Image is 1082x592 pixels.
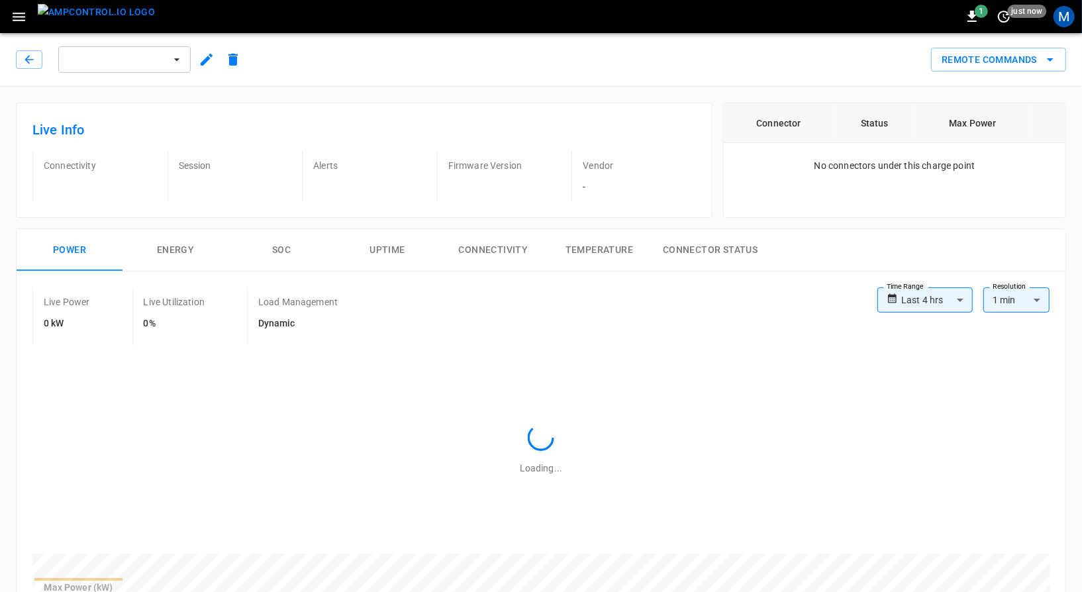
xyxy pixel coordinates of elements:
[1008,5,1047,18] span: just now
[901,287,973,313] div: Last 4 hrs
[448,159,562,172] p: Firmware Version
[931,48,1066,72] button: Remote Commands
[179,159,292,172] p: Session
[916,103,1030,143] th: Max Power
[652,229,768,271] button: Connector Status
[228,229,334,271] button: SOC
[313,159,426,172] p: Alerts
[887,281,924,292] label: Time Range
[144,317,205,331] h6: 0%
[583,159,696,172] p: Vendor
[993,281,1026,292] label: Resolution
[583,180,696,193] p: -
[993,6,1014,27] button: set refresh interval
[44,159,157,172] p: Connectivity
[975,5,988,18] span: 1
[144,295,205,309] p: Live Utilization
[44,317,90,331] h6: 0 kW
[440,229,546,271] button: Connectivity
[724,103,834,143] th: Connector
[258,317,338,331] h6: Dynamic
[258,295,338,309] p: Load Management
[44,295,90,309] p: Live Power
[983,287,1050,313] div: 1 min
[334,229,440,271] button: Uptime
[520,463,562,473] span: Loading...
[1054,6,1075,27] div: profile-icon
[814,159,975,172] p: No connectors under this charge point
[724,103,1065,143] table: connector table
[17,229,123,271] button: Power
[32,119,696,140] h6: Live Info
[931,48,1066,72] div: remote commands options
[38,4,155,21] img: ampcontrol.io logo
[546,229,652,271] button: Temperature
[834,103,916,143] th: Status
[123,229,228,271] button: Energy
